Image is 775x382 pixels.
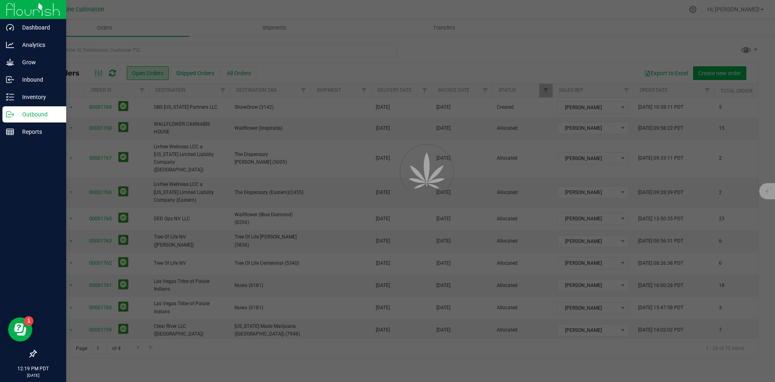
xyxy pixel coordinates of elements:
[24,316,34,326] iframe: Resource center unread badge
[14,23,63,32] p: Dashboard
[6,23,14,32] inline-svg: Dashboard
[14,127,63,137] p: Reports
[14,75,63,84] p: Inbound
[14,92,63,102] p: Inventory
[6,93,14,101] inline-svg: Inventory
[4,365,63,372] p: 12:19 PM PDT
[4,372,63,378] p: [DATE]
[6,128,14,136] inline-svg: Reports
[6,41,14,49] inline-svg: Analytics
[8,317,32,342] iframe: Resource center
[6,110,14,118] inline-svg: Outbound
[6,58,14,66] inline-svg: Grow
[14,57,63,67] p: Grow
[14,110,63,119] p: Outbound
[6,76,14,84] inline-svg: Inbound
[14,40,63,50] p: Analytics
